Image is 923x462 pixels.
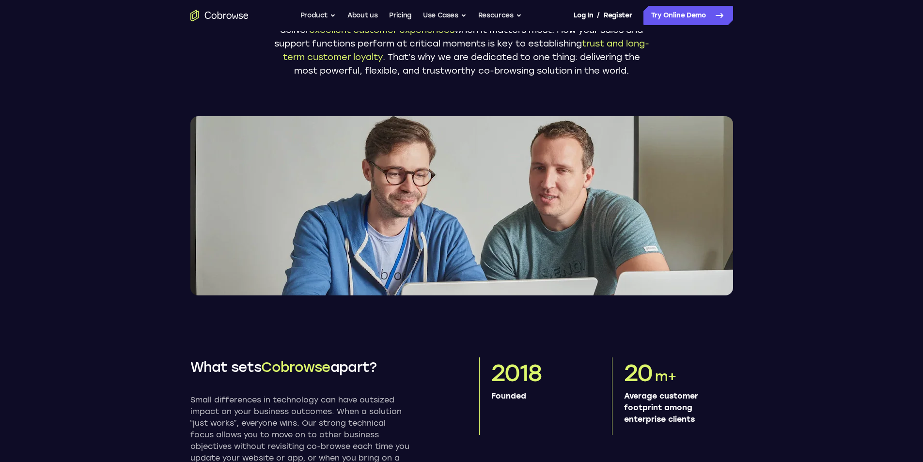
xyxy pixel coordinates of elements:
p: Average customer footprint among enterprise clients [624,390,725,425]
p: Founded [491,390,593,402]
button: Resources [478,6,522,25]
a: About us [347,6,377,25]
span: 2018 [491,359,542,387]
a: Log In [574,6,593,25]
a: Try Online Demo [643,6,733,25]
h2: What sets apart? [190,357,409,377]
a: Pricing [389,6,411,25]
span: 20 [624,359,653,387]
a: Register [604,6,632,25]
button: Product [300,6,336,25]
span: / [597,10,600,21]
img: Two Cobrowse software developers, João and Ross, working on their computers [190,116,733,295]
button: Use Cases [423,6,467,25]
span: m+ [655,368,677,385]
span: Cobrowse [261,359,330,375]
a: Go to the home page [190,10,249,21]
